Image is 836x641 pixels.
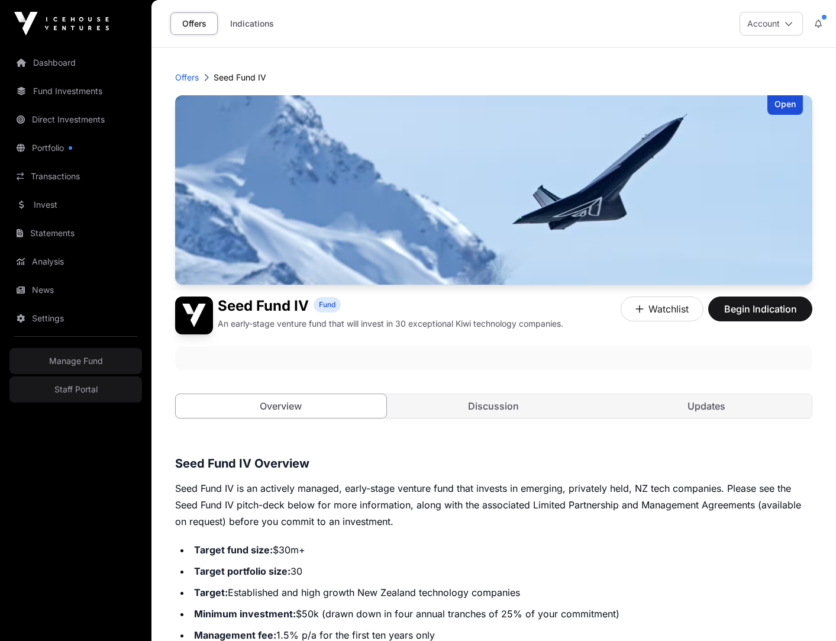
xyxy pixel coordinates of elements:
[191,584,812,601] li: Established and high growth New Zealand technology companies
[9,376,142,402] a: Staff Portal
[218,297,309,315] h1: Seed Fund IV
[191,563,812,579] li: 30
[319,300,335,310] span: Fund
[194,608,296,620] strong: Minimum investment:
[708,308,812,320] a: Begin Indication
[175,297,213,334] img: Seed Fund IV
[9,135,142,161] a: Portfolio
[191,542,812,558] li: $30m+
[9,249,142,275] a: Analysis
[194,544,273,556] strong: Target fund size:
[723,302,798,316] span: Begin Indication
[9,107,142,133] a: Direct Investments
[194,629,276,641] strong: Management fee:
[9,348,142,374] a: Manage Fund
[222,12,282,35] a: Indications
[9,163,142,189] a: Transactions
[777,584,836,641] iframe: Chat Widget
[14,12,109,36] img: Icehouse Ventures Logo
[389,394,599,418] a: Discussion
[214,72,266,83] p: Seed Fund IV
[9,277,142,303] a: News
[175,480,812,530] p: Seed Fund IV is an actively managed, early-stage venture fund that invests in emerging, privately...
[9,78,142,104] a: Fund Investments
[708,297,812,321] button: Begin Indication
[621,297,703,321] button: Watchlist
[194,587,228,598] strong: Target:
[767,95,803,115] div: Open
[170,12,218,35] a: Offers
[218,318,563,330] p: An early-stage venture fund that will invest in 30 exceptional Kiwi technology companies.
[9,305,142,331] a: Settings
[175,72,199,83] a: Offers
[9,50,142,76] a: Dashboard
[601,394,812,418] a: Updates
[175,454,812,473] h3: Seed Fund IV Overview
[175,394,387,418] a: Overview
[175,95,812,285] img: Seed Fund IV
[9,220,142,246] a: Statements
[9,192,142,218] a: Invest
[740,12,803,36] button: Account
[194,565,290,577] strong: Target portfolio size:
[176,394,812,418] nav: Tabs
[191,605,812,622] li: $50k (drawn down in four annual tranches of 25% of your commitment)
